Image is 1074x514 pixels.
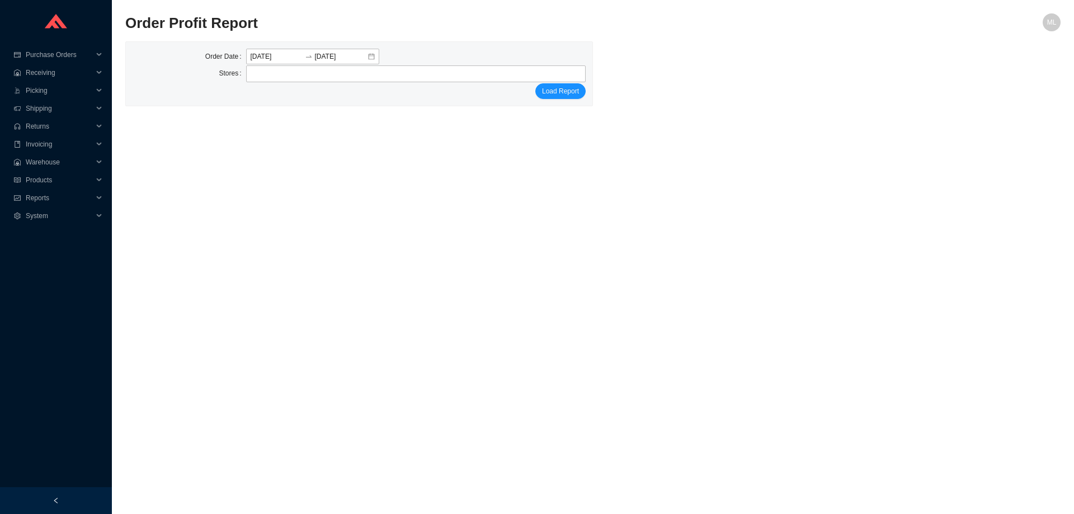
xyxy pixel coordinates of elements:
span: Receiving [26,64,93,82]
h2: Order Profit Report [125,13,827,33]
span: Products [26,171,93,189]
span: fund [13,195,21,201]
input: End date [315,51,367,62]
input: Start date [251,51,303,62]
span: Returns [26,117,93,135]
span: customer-service [13,123,21,130]
span: Load Report [542,86,579,97]
span: System [26,207,93,225]
span: Warehouse [26,153,93,171]
label: Order Date [205,49,246,64]
span: Purchase Orders [26,46,93,64]
span: Invoicing [26,135,93,153]
button: Load Report [535,83,586,99]
span: Reports [26,189,93,207]
span: left [53,497,59,504]
label: Stores [219,65,246,81]
span: book [13,141,21,148]
span: credit-card [13,51,21,58]
span: to [305,53,313,60]
span: read [13,177,21,183]
span: ML [1047,13,1057,31]
span: Shipping [26,100,93,117]
span: swap-right [305,53,313,60]
span: Picking [26,82,93,100]
span: setting [13,213,21,219]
